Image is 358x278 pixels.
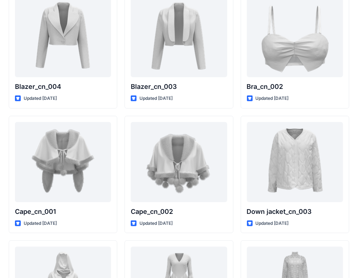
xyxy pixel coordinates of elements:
a: Down jacket_cn_003 [247,122,343,202]
p: Updated [DATE] [139,220,173,227]
p: Blazer_cn_004 [15,82,111,92]
p: Updated [DATE] [24,95,57,102]
a: Cape_cn_001 [15,122,111,202]
p: Cape_cn_002 [131,207,227,217]
p: Cape_cn_001 [15,207,111,217]
p: Updated [DATE] [139,95,173,102]
p: Updated [DATE] [256,220,289,227]
p: Updated [DATE] [256,95,289,102]
p: Blazer_cn_003 [131,82,227,92]
p: Down jacket_cn_003 [247,207,343,217]
a: Cape_cn_002 [131,122,227,202]
p: Updated [DATE] [24,220,57,227]
p: Bra_cn_002 [247,82,343,92]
